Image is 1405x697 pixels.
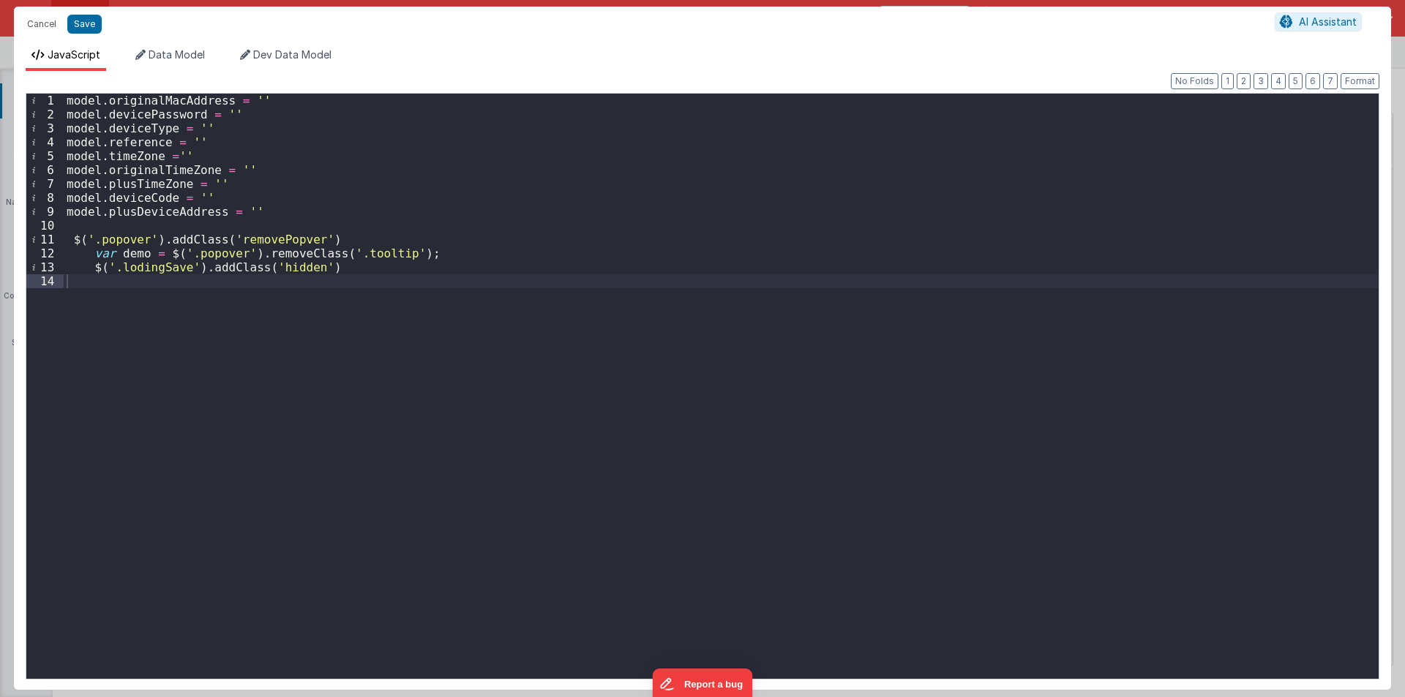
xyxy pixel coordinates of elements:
[20,14,64,34] button: Cancel
[26,108,64,121] div: 2
[48,48,100,61] span: JavaScript
[26,219,64,233] div: 10
[26,135,64,149] div: 4
[1289,73,1303,89] button: 5
[253,48,331,61] span: Dev Data Model
[1305,73,1320,89] button: 6
[26,205,64,219] div: 9
[26,246,64,260] div: 12
[26,274,64,288] div: 14
[1323,73,1338,89] button: 7
[26,94,64,108] div: 1
[26,163,64,177] div: 6
[1275,12,1362,31] button: AI Assistant
[26,191,64,205] div: 8
[26,121,64,135] div: 3
[1254,73,1268,89] button: 3
[1171,73,1218,89] button: No Folds
[26,233,64,246] div: 11
[26,260,64,274] div: 13
[1271,73,1286,89] button: 4
[1299,15,1357,28] span: AI Assistant
[67,15,102,34] button: Save
[26,149,64,163] div: 5
[1341,73,1379,89] button: Format
[26,177,64,191] div: 7
[1237,73,1251,89] button: 2
[149,48,205,61] span: Data Model
[1221,73,1234,89] button: 1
